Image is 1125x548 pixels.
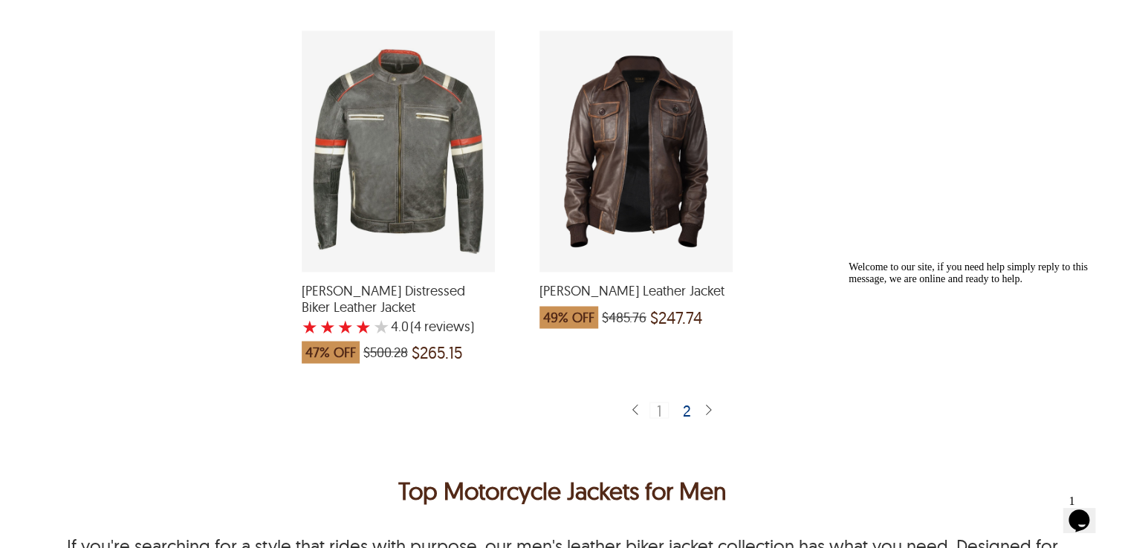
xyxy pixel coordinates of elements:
[373,319,389,333] label: 5 rating
[410,319,421,333] span: (4
[677,402,698,417] div: 2
[355,319,372,333] label: 4 rating
[320,319,336,333] label: 2 rating
[539,283,733,299] span: Luis Bomber Leather Jacket
[843,255,1110,481] iframe: chat widget
[629,403,641,417] img: sprite-icon
[702,403,714,417] img: sprite-icon
[363,345,408,359] span: $500.28
[56,472,1069,508] h1: <p>Top Motorcycle Jackets for Men</p>
[539,262,733,336] a: Luis Bomber Leather Jacket which was at a price of $485.76, now after discount the price is
[410,319,474,333] span: )
[602,310,646,324] span: $485.76
[1063,489,1110,533] iframe: chat widget
[337,319,354,333] label: 3 rating
[6,6,273,30] div: Welcome to our site, if you need help simply reply to this message, we are online and ready to help.
[391,319,409,333] label: 4.0
[539,306,598,328] span: 49% OFF
[650,310,702,324] span: $247.74
[302,283,495,315] span: Enzo Distressed Biker Leather Jacket
[302,262,495,371] a: Enzo Distressed Biker Leather Jacket with a 4 Star Rating 4 Product Review which was at a price o...
[302,341,360,363] span: 47% OFF
[421,319,470,333] span: reviews
[302,319,318,333] label: 1 rating
[6,6,245,29] span: Welcome to our site, if you need help simply reply to this message, we are online and ready to help.
[56,472,1069,508] p: Top Motorcycle Jackets for Men
[412,345,463,359] span: $265.15
[649,402,669,418] div: 1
